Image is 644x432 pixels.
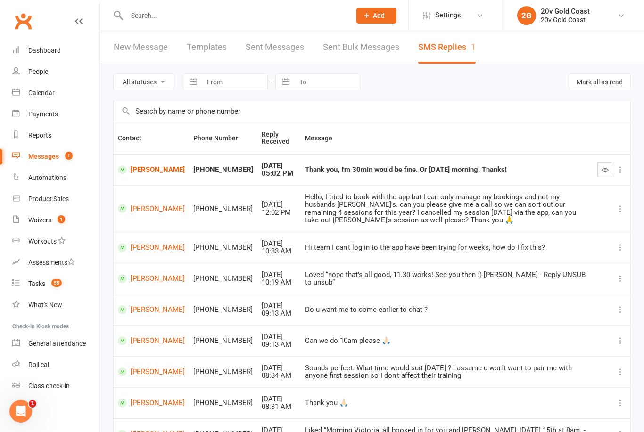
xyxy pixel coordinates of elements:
th: Message [301,122,593,154]
a: [PERSON_NAME] [118,165,185,174]
button: Add [356,8,396,24]
div: Thank you, I'm 30min would be fine. Or [DATE] morning. Thanks! [305,166,589,174]
a: Waivers 1 [12,210,99,231]
th: Contact [114,122,189,154]
a: Payments [12,104,99,125]
div: Thank you 🙏🏻 [305,399,589,407]
div: Do u want me to come earlier to chat ? [305,306,589,314]
a: New Message [114,31,168,64]
a: Workouts [12,231,99,252]
div: Automations [28,174,66,181]
button: Mark all as read [569,73,631,90]
div: 20v Gold Coast [541,7,590,16]
a: [PERSON_NAME] [118,399,185,408]
a: Calendar [12,82,99,104]
span: 1 [65,152,73,160]
div: Can we do 10am please 🙏🏻 [305,337,589,345]
span: 1 [29,400,36,408]
div: Hi team I can't log in to the app have been trying for weeks, how do I fix this? [305,244,589,252]
a: [PERSON_NAME] [118,204,185,213]
a: General attendance kiosk mode [12,333,99,354]
div: 12:02 PM [262,209,297,217]
div: [DATE] [262,364,297,372]
div: [PHONE_NUMBER] [193,306,253,314]
div: 2G [517,6,536,25]
a: Templates [187,31,227,64]
div: Calendar [28,89,55,97]
input: From [202,74,267,90]
div: [DATE] [262,302,297,310]
div: 20v Gold Coast [541,16,590,24]
span: Add [373,12,385,19]
th: Reply Received [257,122,301,154]
a: Messages 1 [12,146,99,167]
div: What's New [28,301,62,309]
div: Tasks [28,280,45,287]
div: [PHONE_NUMBER] [193,244,253,252]
a: Automations [12,167,99,188]
div: People [28,68,48,75]
a: People [12,61,99,82]
div: Dashboard [28,47,61,54]
div: Loved “nope that's all good, 11.30 works! See you then :) [PERSON_NAME] - Reply UNSUB to unsub” [305,271,589,286]
a: Dashboard [12,40,99,61]
a: SMS Replies1 [418,31,476,64]
a: Assessments [12,252,99,273]
div: [DATE] [262,395,297,403]
a: Tasks 55 [12,273,99,294]
div: [DATE] [262,271,297,279]
div: Workouts [28,237,57,245]
a: [PERSON_NAME] [118,336,185,345]
div: 05:02 PM [262,170,297,178]
div: [DATE] [262,240,297,248]
div: Payments [28,110,58,118]
a: [PERSON_NAME] [118,367,185,376]
div: [DATE] [262,162,297,170]
div: General attendance [28,340,86,347]
div: Messages [28,153,59,160]
a: Product Sales [12,188,99,210]
div: 08:34 AM [262,372,297,380]
input: Search by name or phone number [114,100,630,122]
div: 08:31 AM [262,403,297,411]
span: 55 [51,279,62,287]
div: Waivers [28,216,51,224]
span: 1 [58,215,65,223]
div: [PHONE_NUMBER] [193,399,253,407]
a: Sent Bulk Messages [323,31,399,64]
a: What's New [12,294,99,316]
div: [PHONE_NUMBER] [193,166,253,174]
input: Search... [124,9,344,22]
div: 09:13 AM [262,310,297,318]
div: Product Sales [28,195,69,203]
div: 09:13 AM [262,341,297,349]
div: Sounds perfect. What time would suit [DATE] ? I assume u won't want to pair me with anyone first ... [305,364,589,380]
div: Hello, I tried to book with the app but I can only manage my bookings and not my husbands [PERSON... [305,193,589,224]
div: [PHONE_NUMBER] [193,337,253,345]
input: To [294,74,360,90]
a: Reports [12,125,99,146]
a: [PERSON_NAME] [118,243,185,252]
div: Reports [28,131,51,139]
div: 10:33 AM [262,247,297,255]
div: [PHONE_NUMBER] [193,368,253,376]
th: Phone Number [189,122,257,154]
div: [DATE] [262,333,297,341]
a: Roll call [12,354,99,375]
a: [PERSON_NAME] [118,305,185,314]
div: Assessments [28,259,75,266]
div: Roll call [28,361,50,368]
div: 10:19 AM [262,278,297,286]
div: 1 [471,42,476,52]
iframe: Intercom live chat [9,400,32,423]
a: Sent Messages [246,31,304,64]
div: Class check-in [28,382,70,390]
a: [PERSON_NAME] [118,274,185,283]
div: [PHONE_NUMBER] [193,275,253,283]
div: [PHONE_NUMBER] [193,205,253,213]
a: Class kiosk mode [12,375,99,397]
a: Clubworx [11,9,35,33]
span: Settings [435,5,461,26]
div: [DATE] [262,201,297,209]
